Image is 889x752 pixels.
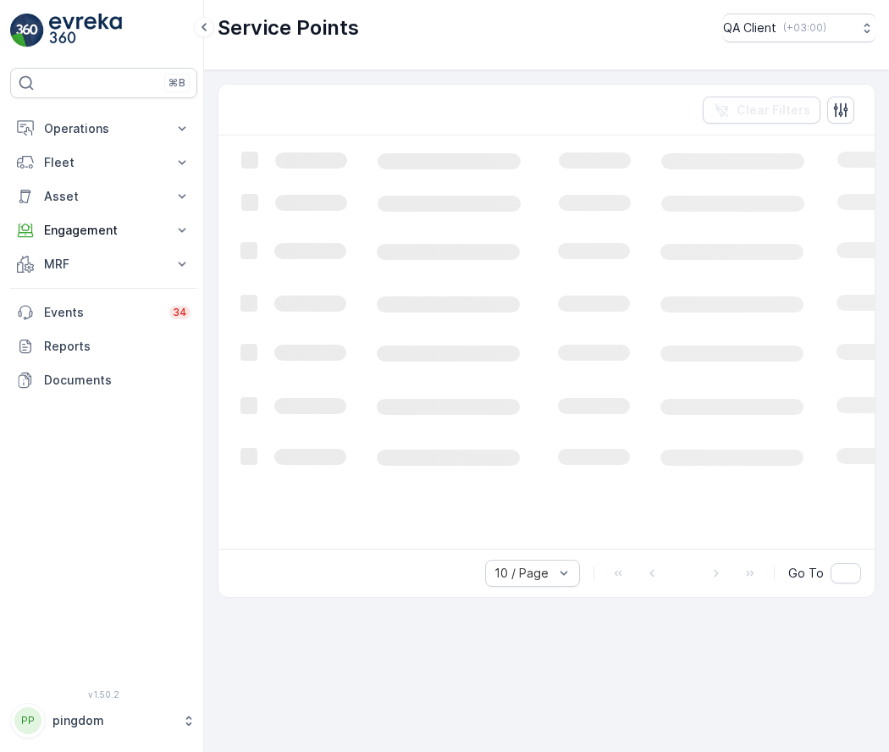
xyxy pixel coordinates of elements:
p: Asset [44,188,163,205]
p: ⌘B [168,76,185,90]
p: ( +03:00 ) [783,21,826,35]
p: Reports [44,338,190,355]
p: QA Client [723,19,776,36]
a: Documents [10,363,197,397]
span: v 1.50.2 [10,689,197,699]
div: PP [14,707,41,734]
button: Clear Filters [703,97,820,124]
button: Engagement [10,213,197,247]
p: Fleet [44,154,163,171]
img: logo [10,14,44,47]
button: Fleet [10,146,197,180]
img: logo_light-DOdMpM7g.png [49,14,122,47]
p: Service Points [218,14,359,41]
p: Documents [44,372,190,389]
button: PPpingdom [10,703,197,738]
p: MRF [44,256,163,273]
button: QA Client(+03:00) [723,14,875,42]
p: Clear Filters [737,102,810,119]
p: pingdom [52,712,174,729]
button: Operations [10,112,197,146]
span: Go To [788,565,824,582]
a: Reports [10,329,197,363]
button: Asset [10,180,197,213]
a: Events34 [10,296,197,329]
button: MRF [10,247,197,281]
p: 34 [173,306,187,319]
p: Engagement [44,222,163,239]
p: Events [44,304,159,321]
p: Operations [44,120,163,137]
